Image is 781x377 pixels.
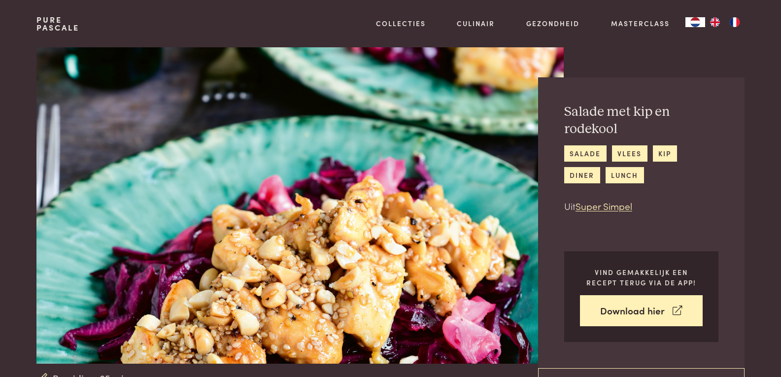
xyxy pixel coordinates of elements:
a: EN [705,17,725,27]
a: FR [725,17,745,27]
a: lunch [606,167,644,183]
h2: Salade met kip en rodekool [564,103,718,137]
a: Gezondheid [526,18,579,29]
div: Language [685,17,705,27]
img: Salade met kip en rodekool [36,47,563,364]
p: Uit [564,199,718,213]
a: Super Simpel [576,199,632,212]
a: vlees [612,145,647,162]
a: Collecties [376,18,426,29]
a: Download hier [580,295,703,326]
a: Culinair [457,18,495,29]
a: Masterclass [611,18,670,29]
a: kip [653,145,677,162]
a: salade [564,145,607,162]
a: NL [685,17,705,27]
a: diner [564,167,600,183]
a: PurePascale [36,16,79,32]
p: Vind gemakkelijk een recept terug via de app! [580,267,703,287]
aside: Language selected: Nederlands [685,17,745,27]
ul: Language list [705,17,745,27]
